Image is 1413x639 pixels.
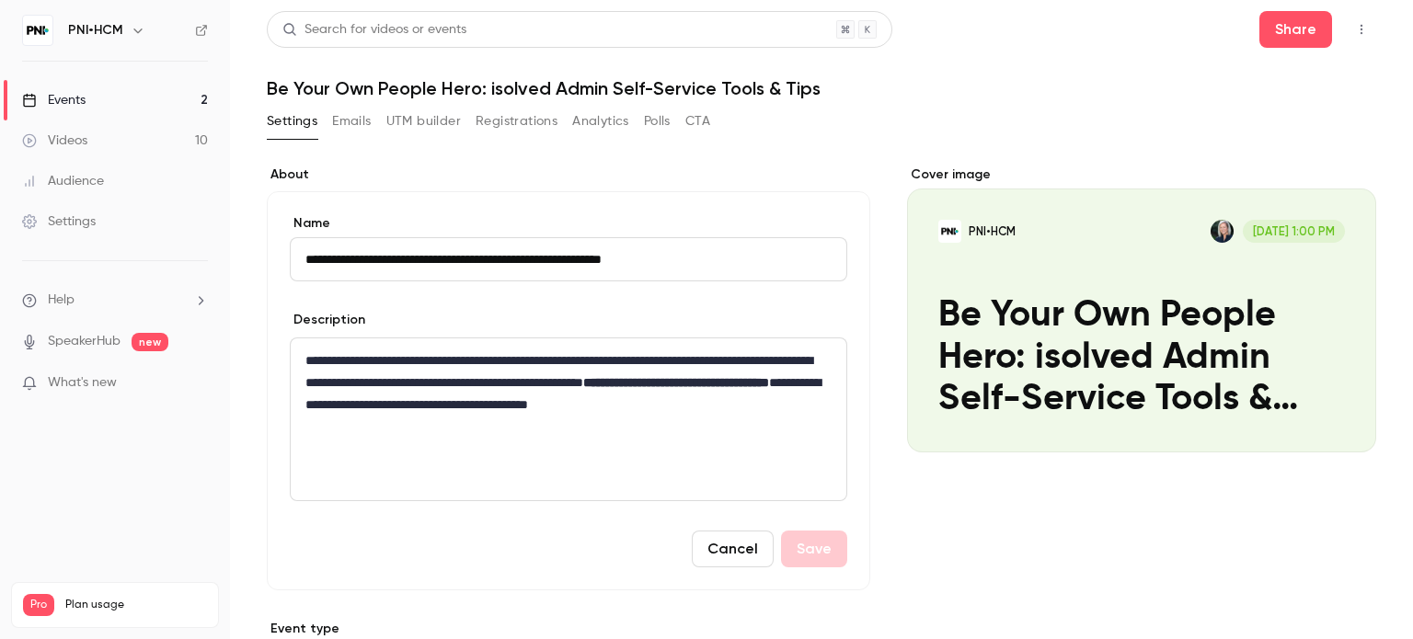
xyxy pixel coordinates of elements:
[282,20,466,40] div: Search for videos or events
[22,172,104,190] div: Audience
[22,291,208,310] li: help-dropdown-opener
[644,107,671,136] button: Polls
[290,311,365,329] label: Description
[386,107,461,136] button: UTM builder
[267,620,870,638] p: Event type
[48,291,75,310] span: Help
[290,214,847,233] label: Name
[572,107,629,136] button: Analytics
[692,531,774,567] button: Cancel
[907,165,1376,452] section: Cover image
[22,131,87,150] div: Videos
[23,16,52,45] img: PNI•HCM
[1259,11,1332,48] button: Share
[476,107,557,136] button: Registrations
[65,598,207,612] span: Plan usage
[22,91,86,109] div: Events
[685,107,710,136] button: CTA
[48,373,117,393] span: What's new
[68,21,123,40] h6: PNI•HCM
[267,107,317,136] button: Settings
[48,332,121,351] a: SpeakerHub
[332,107,371,136] button: Emails
[267,165,870,184] label: About
[22,212,96,231] div: Settings
[291,338,846,500] div: editor
[132,333,168,351] span: new
[267,77,1376,99] h1: Be Your Own People Hero: isolved Admin Self-Service Tools & Tips
[290,337,847,501] section: description
[23,594,54,616] span: Pro
[907,165,1376,184] label: Cover image
[186,375,208,392] iframe: Noticeable Trigger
